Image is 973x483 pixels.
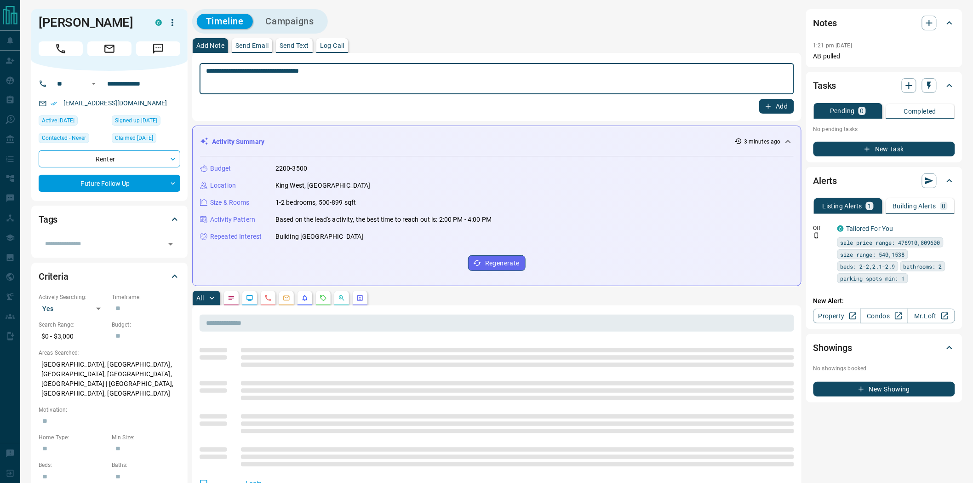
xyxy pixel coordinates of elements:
p: All [196,295,204,301]
svg: Calls [264,294,272,302]
span: Claimed [DATE] [115,133,153,143]
p: 2200-3500 [275,164,307,173]
svg: Emails [283,294,290,302]
p: Min Size: [112,433,180,442]
p: Beds: [39,461,107,469]
span: Contacted - Never [42,133,86,143]
p: Motivation: [39,406,180,414]
h2: Tags [39,212,57,227]
button: Open [164,238,177,251]
svg: Opportunities [338,294,345,302]
svg: Email Verified [51,100,57,107]
h2: Alerts [813,173,837,188]
p: 0 [942,203,946,209]
svg: Push Notification Only [813,232,820,239]
p: Activity Summary [212,137,264,147]
div: condos.ca [155,19,162,26]
div: Notes [813,12,955,34]
div: Tasks [813,75,955,97]
button: Add [759,99,794,114]
div: Alerts [813,170,955,192]
svg: Listing Alerts [301,294,309,302]
a: Condos [860,309,908,323]
a: Property [813,309,861,323]
button: Campaigns [257,14,323,29]
span: Call [39,41,83,56]
p: No showings booked [813,364,955,373]
p: Size & Rooms [210,198,250,207]
p: 3 minutes ago [744,138,780,146]
p: AB pulled [813,52,955,61]
p: Activity Pattern [210,215,255,224]
span: beds: 2-2,2.1-2.9 [841,262,895,271]
a: Mr.Loft [907,309,955,323]
p: Add Note [196,42,224,49]
p: Pending [830,108,855,114]
p: Building Alerts [893,203,937,209]
p: $0 - $3,000 [39,329,107,344]
button: Timeline [197,14,253,29]
p: No pending tasks [813,122,955,136]
p: Home Type: [39,433,107,442]
p: Baths: [112,461,180,469]
p: Location [210,181,236,190]
div: Criteria [39,265,180,287]
p: Timeframe: [112,293,180,301]
p: King West, [GEOGRAPHIC_DATA] [275,181,371,190]
svg: Notes [228,294,235,302]
p: Areas Searched: [39,349,180,357]
p: Budget [210,164,231,173]
p: Repeated Interest [210,232,262,241]
button: Open [88,78,99,89]
h1: [PERSON_NAME] [39,15,142,30]
h2: Criteria [39,269,69,284]
p: Building [GEOGRAPHIC_DATA] [275,232,363,241]
a: Tailored For You [847,225,893,232]
p: 1 [868,203,871,209]
button: New Showing [813,382,955,397]
svg: Requests [320,294,327,302]
div: Wed Dec 20 2023 [112,133,180,146]
button: Regenerate [468,255,526,271]
p: Based on the lead's activity, the best time to reach out is: 2:00 PM - 4:00 PM [275,215,492,224]
div: Yes [39,301,107,316]
p: 1:21 pm [DATE] [813,42,853,49]
div: Future Follow Up [39,175,180,192]
p: Actively Searching: [39,293,107,301]
p: New Alert: [813,296,955,306]
span: Active [DATE] [42,116,74,125]
div: Showings [813,337,955,359]
span: sale price range: 476910,809600 [841,238,940,247]
p: [GEOGRAPHIC_DATA], [GEOGRAPHIC_DATA], [GEOGRAPHIC_DATA], [GEOGRAPHIC_DATA], [GEOGRAPHIC_DATA] | [... [39,357,180,401]
div: Activity Summary3 minutes ago [200,133,794,150]
p: Completed [904,108,937,115]
span: Signed up [DATE] [115,116,157,125]
p: Search Range: [39,321,107,329]
div: Tue Dec 19 2023 [112,115,180,128]
span: Message [136,41,180,56]
p: Listing Alerts [823,203,863,209]
span: size range: 540,1538 [841,250,905,259]
h2: Showings [813,340,853,355]
h2: Tasks [813,78,836,93]
p: 0 [860,108,864,114]
div: Tags [39,208,180,230]
p: Send Email [235,42,269,49]
button: New Task [813,142,955,156]
svg: Agent Actions [356,294,364,302]
p: 1-2 bedrooms, 500-899 sqft [275,198,356,207]
p: Off [813,224,832,232]
span: parking spots min: 1 [841,274,905,283]
p: Budget: [112,321,180,329]
span: Email [87,41,132,56]
p: Log Call [320,42,344,49]
p: Send Text [280,42,309,49]
svg: Lead Browsing Activity [246,294,253,302]
div: condos.ca [837,225,844,232]
a: [EMAIL_ADDRESS][DOMAIN_NAME] [63,99,167,107]
span: bathrooms: 2 [904,262,942,271]
div: Renter [39,150,180,167]
h2: Notes [813,16,837,30]
div: Sun Jul 27 2025 [39,115,107,128]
